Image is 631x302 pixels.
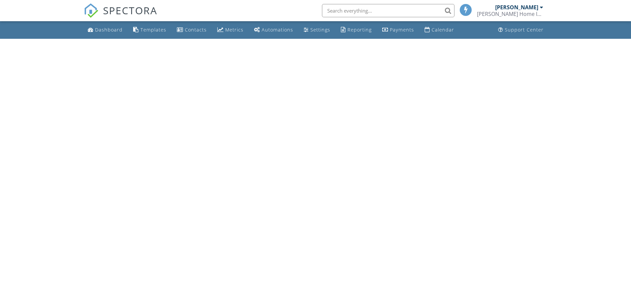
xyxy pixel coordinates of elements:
[505,27,544,33] div: Support Center
[215,24,246,36] a: Metrics
[477,11,543,17] div: Brogden Home Inspections, LLC
[262,27,293,33] div: Automations
[347,27,372,33] div: Reporting
[301,24,333,36] a: Settings
[251,24,296,36] a: Automations (Basic)
[84,9,157,23] a: SPECTORA
[185,27,207,33] div: Contacts
[85,24,125,36] a: Dashboard
[495,4,538,11] div: [PERSON_NAME]
[380,24,417,36] a: Payments
[390,27,414,33] div: Payments
[131,24,169,36] a: Templates
[103,3,157,17] span: SPECTORA
[140,27,166,33] div: Templates
[338,24,374,36] a: Reporting
[174,24,209,36] a: Contacts
[84,3,98,18] img: The Best Home Inspection Software - Spectora
[95,27,123,33] div: Dashboard
[322,4,454,17] input: Search everything...
[496,24,546,36] a: Support Center
[225,27,243,33] div: Metrics
[422,24,457,36] a: Calendar
[310,27,330,33] div: Settings
[432,27,454,33] div: Calendar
